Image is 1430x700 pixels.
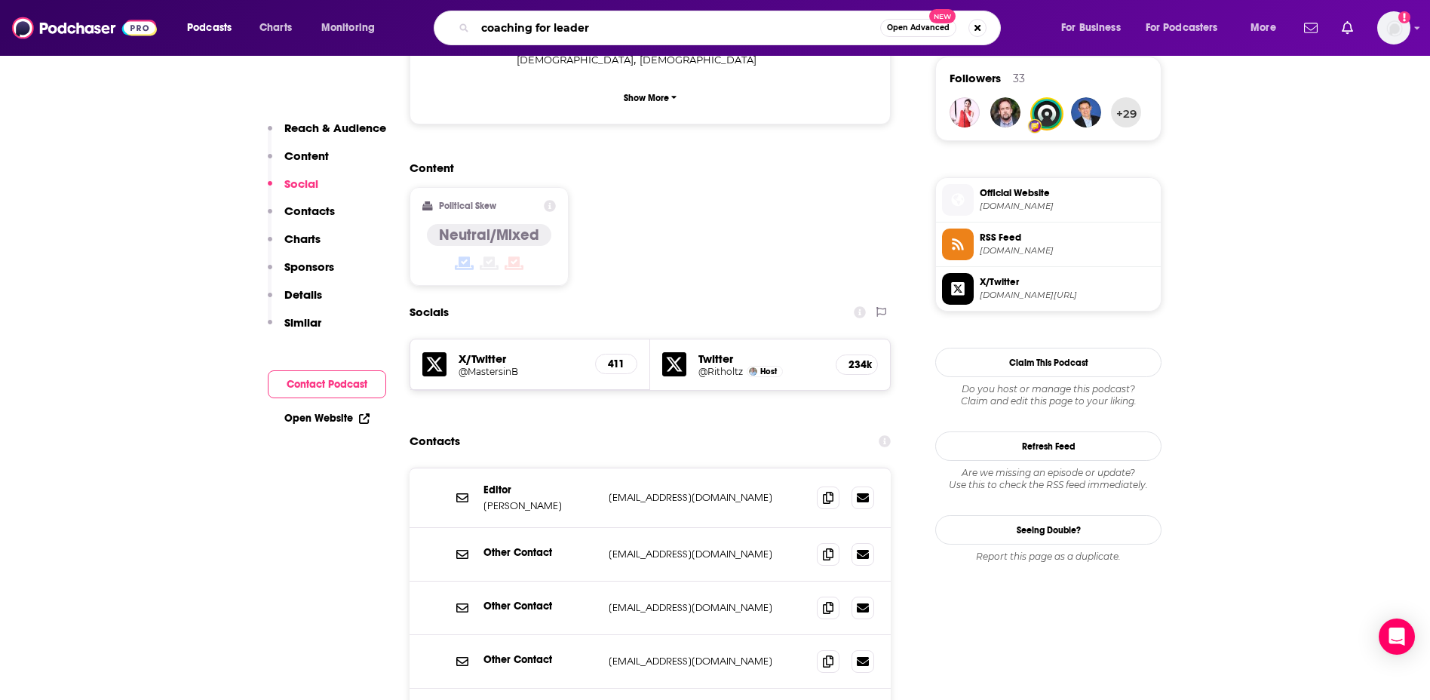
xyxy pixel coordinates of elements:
[321,17,375,38] span: Monitoring
[942,229,1155,260] a: RSS Feed[DOMAIN_NAME]
[1250,17,1276,38] span: More
[698,366,743,377] h5: @Ritholtz
[760,367,777,376] span: Host
[935,383,1161,395] span: Do you host or manage this podcast?
[459,366,583,377] a: @MastersinB
[1336,15,1359,41] a: Show notifications dropdown
[284,121,386,135] p: Reach & Audience
[284,149,329,163] p: Content
[609,655,805,668] p: [EMAIL_ADDRESS][DOMAIN_NAME]
[483,484,597,496] p: Editor
[250,16,301,40] a: Charts
[259,17,292,38] span: Charts
[609,601,805,614] p: [EMAIL_ADDRESS][DOMAIN_NAME]
[1027,118,1042,134] img: User Badge Icon
[284,177,318,191] p: Social
[176,16,251,40] button: open menu
[980,245,1155,256] span: feeds.bloomberg.fm
[1013,72,1025,85] div: 33
[980,231,1155,244] span: RSS Feed
[439,201,496,211] h2: Political Skew
[1377,11,1410,45] img: User Profile
[483,653,597,666] p: Other Contact
[698,352,824,366] h5: Twitter
[448,11,1015,45] div: Search podcasts, credits, & more...
[990,97,1020,127] img: PodcastPartnershipPDX
[950,71,1001,85] span: Followers
[517,51,636,69] span: ,
[439,226,539,244] h4: Neutral/Mixed
[268,232,321,259] button: Charts
[1032,99,1062,129] img: jfpodcasts
[980,186,1155,200] span: Official Website
[749,367,757,376] img: Barry Ritholtz
[1136,16,1240,40] button: open menu
[268,149,329,177] button: Content
[268,259,334,287] button: Sponsors
[935,467,1161,491] div: Are we missing an episode or update? Use this to check the RSS feed immediately.
[880,19,956,37] button: Open AdvancedNew
[1111,97,1141,127] button: +29
[609,491,805,504] p: [EMAIL_ADDRESS][DOMAIN_NAME]
[284,204,335,218] p: Contacts
[950,97,980,127] img: Natinvest
[935,515,1161,545] a: Seeing Double?
[935,383,1161,407] div: Claim and edit this page to your liking.
[268,204,335,232] button: Contacts
[268,370,386,398] button: Contact Podcast
[1379,619,1415,655] div: Open Intercom Messenger
[640,54,756,66] span: [DEMOGRAPHIC_DATA]
[980,275,1155,289] span: X/Twitter
[422,84,878,112] button: Show More
[1061,17,1121,38] span: For Business
[268,177,318,204] button: Social
[483,600,597,612] p: Other Contact
[311,16,394,40] button: open menu
[1377,11,1410,45] button: Show profile menu
[410,161,879,175] h2: Content
[284,315,321,330] p: Similar
[1071,97,1101,127] img: SeanGlaze
[608,358,624,370] h5: 411
[1298,15,1324,41] a: Show notifications dropdown
[459,352,583,366] h5: X/Twitter
[187,17,232,38] span: Podcasts
[935,431,1161,461] button: Refresh Feed
[284,232,321,246] p: Charts
[284,412,370,425] a: Open Website
[517,54,634,66] span: [DEMOGRAPHIC_DATA]
[980,201,1155,212] span: bloomberg.com
[935,551,1161,563] div: Report this page as a duplicate.
[1398,11,1410,23] svg: Add a profile image
[284,287,322,302] p: Details
[1377,11,1410,45] span: Logged in as cmand-c
[483,546,597,559] p: Other Contact
[887,24,950,32] span: Open Advanced
[942,273,1155,305] a: X/Twitter[DOMAIN_NAME][URL]
[410,298,449,327] h2: Socials
[410,427,460,456] h2: Contacts
[929,9,956,23] span: New
[1051,16,1140,40] button: open menu
[268,315,321,343] button: Similar
[1146,17,1218,38] span: For Podcasters
[624,93,669,103] p: Show More
[609,548,805,560] p: [EMAIL_ADDRESS][DOMAIN_NAME]
[942,184,1155,216] a: Official Website[DOMAIN_NAME]
[1240,16,1295,40] button: open menu
[935,348,1161,377] button: Claim This Podcast
[12,14,157,42] img: Podchaser - Follow, Share and Rate Podcasts
[268,287,322,315] button: Details
[475,16,880,40] input: Search podcasts, credits, & more...
[848,358,865,371] h5: 234k
[980,290,1155,301] span: twitter.com/MastersinB
[284,259,334,274] p: Sponsors
[483,499,597,512] p: [PERSON_NAME]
